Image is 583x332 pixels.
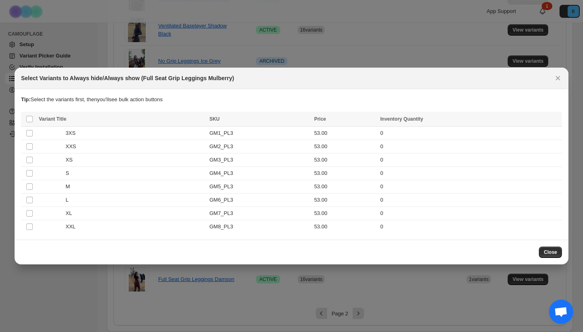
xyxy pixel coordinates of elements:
td: 53.00 [312,207,378,220]
span: Price [314,116,326,122]
span: Variant Title [39,116,66,122]
td: GM4_PL3 [207,167,312,180]
td: 0 [378,220,562,234]
span: M [66,183,74,191]
td: 53.00 [312,140,378,153]
span: XS [66,156,77,164]
span: 3XS [66,129,80,137]
td: GM6_PL3 [207,194,312,207]
div: Open chat [549,300,573,324]
span: SKU [209,116,219,122]
span: XXS [66,143,81,151]
td: 0 [378,207,562,220]
td: GM8_PL3 [207,220,312,234]
td: 53.00 [312,180,378,194]
td: 53.00 [312,153,378,167]
td: 53.00 [312,127,378,140]
td: 53.00 [312,167,378,180]
td: GM7_PL3 [207,207,312,220]
td: 0 [378,167,562,180]
span: XL [66,209,76,217]
td: 53.00 [312,194,378,207]
strong: Tip: [21,96,31,102]
td: 0 [378,194,562,207]
button: Close [552,72,564,84]
td: GM2_PL3 [207,140,312,153]
td: 53.00 [312,220,378,234]
td: 0 [378,140,562,153]
span: L [66,196,73,204]
td: GM5_PL3 [207,180,312,194]
span: S [66,169,74,177]
span: XXL [66,223,80,231]
td: 0 [378,153,562,167]
button: Close [539,247,562,258]
td: GM3_PL3 [207,153,312,167]
td: GM1_PL3 [207,127,312,140]
span: Inventory Quantity [380,116,423,122]
td: 0 [378,180,562,194]
td: 0 [378,127,562,140]
h2: Select Variants to Always hide/Always show (Full Seat Grip Leggings Mulberry) [21,74,234,82]
span: Close [544,249,557,255]
p: Select the variants first, then you'll see bulk action buttons [21,96,562,104]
